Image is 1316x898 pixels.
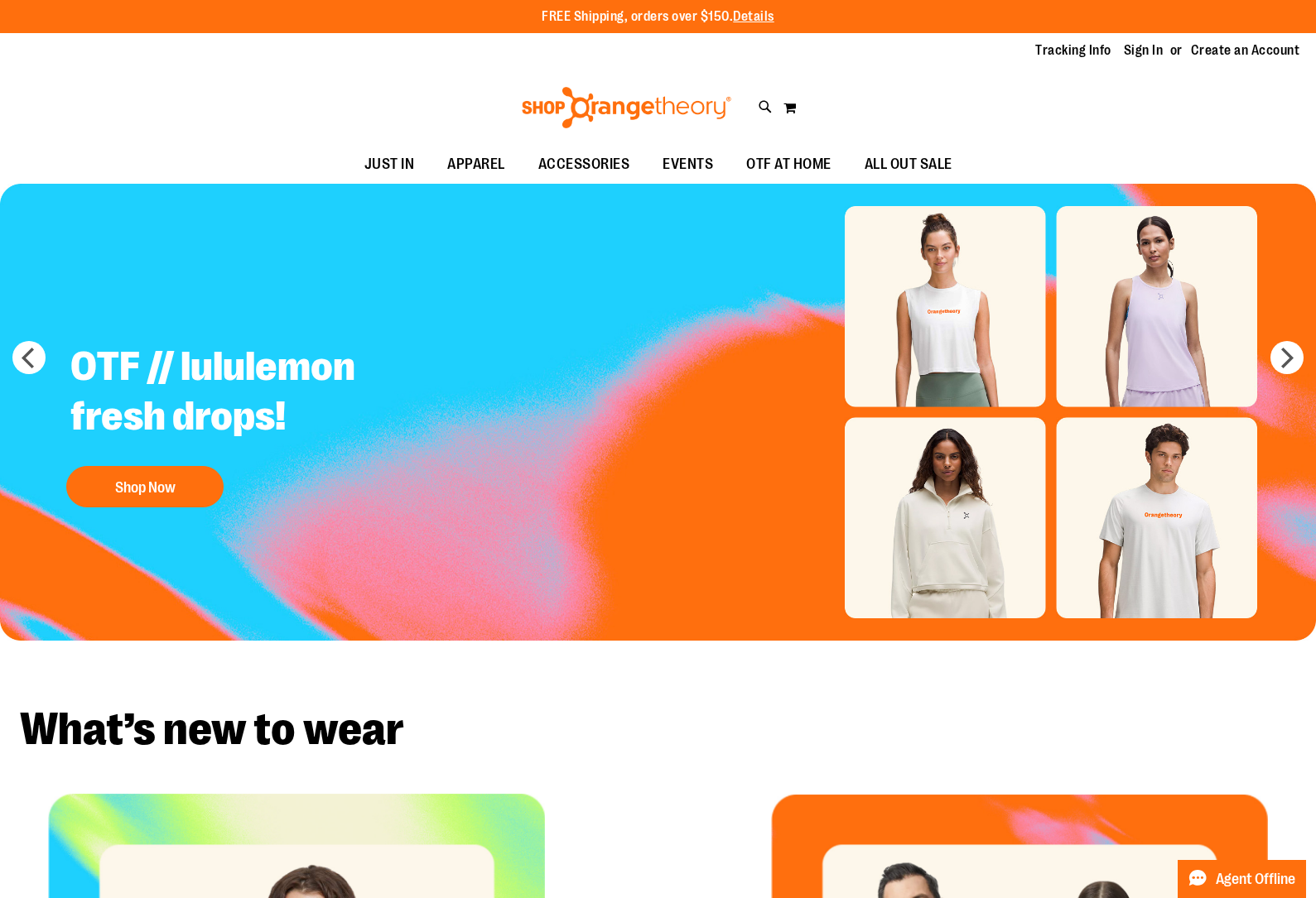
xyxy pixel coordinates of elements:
button: prev [12,341,46,374]
span: ALL OUT SALE [865,146,952,183]
a: Details [733,9,774,24]
a: Create an Account [1191,41,1300,60]
a: OTF // lululemon fresh drops! Shop Now [58,329,470,516]
a: Tracking Info [1035,41,1111,60]
button: next [1270,341,1304,374]
button: Agent Offline [1178,860,1306,898]
span: EVENTS [663,146,713,183]
span: JUST IN [364,146,415,183]
span: Agent Offline [1216,872,1295,887]
p: FREE Shipping, orders over $150. [542,7,774,26]
span: OTF AT HOME [746,146,832,183]
h2: OTF // lululemon fresh drops! [58,329,470,458]
a: Sign In [1124,41,1164,60]
img: Shop Orangetheory [519,87,734,128]
h2: What’s new to wear [20,707,1296,752]
button: Shop Now [66,466,224,507]
span: ACCESSORIES [538,146,630,183]
span: APPAREL [447,146,505,183]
